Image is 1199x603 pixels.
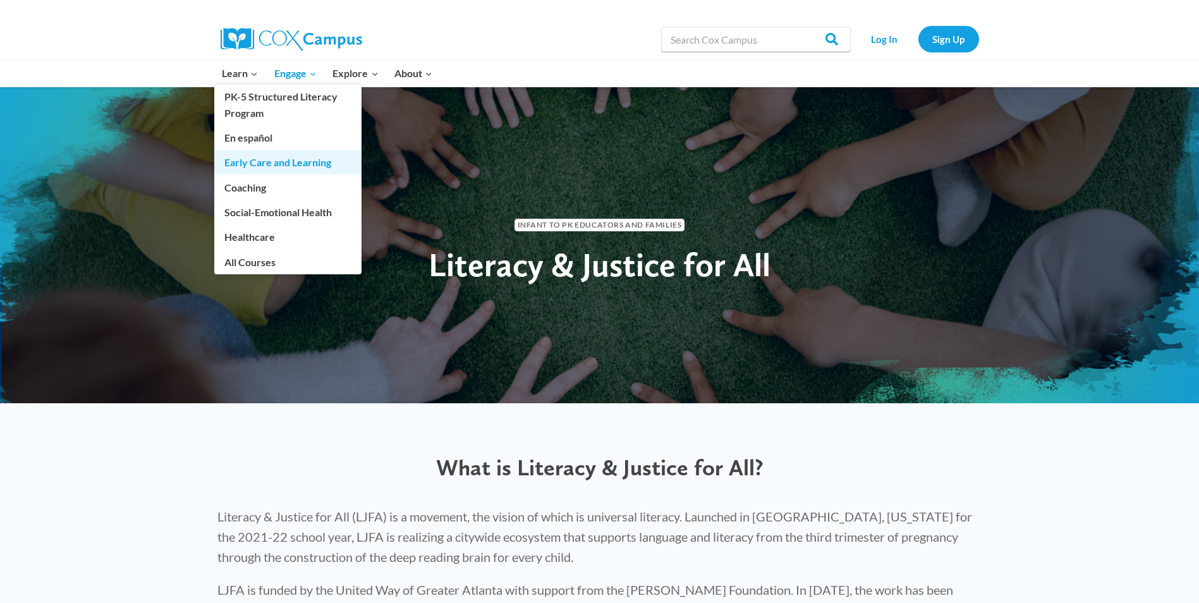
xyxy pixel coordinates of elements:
[857,26,912,52] a: Log In
[514,219,685,231] span: Infant to PK Educators and Families
[214,175,362,199] a: Coaching
[214,225,362,249] a: Healthcare
[214,60,267,87] button: Child menu of Learn
[436,454,764,481] span: What is Literacy & Justice for All?
[325,60,387,87] button: Child menu of Explore
[857,26,979,52] nav: Secondary Navigation
[918,26,979,52] a: Sign Up
[266,60,325,87] button: Child menu of Engage
[214,250,362,274] a: All Courses
[661,27,851,52] input: Search Cox Campus
[386,60,441,87] button: Child menu of About
[214,85,362,125] a: PK-5 Structured Literacy Program
[217,506,982,567] p: Literacy & Justice for All (LJFA) is a movement, the vision of which is universal literacy. Launc...
[429,245,770,284] span: Literacy & Justice for All
[221,28,362,51] img: Cox Campus
[214,60,441,87] nav: Primary Navigation
[214,200,362,224] a: Social-Emotional Health
[214,150,362,174] a: Early Care and Learning
[214,126,362,150] a: En español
